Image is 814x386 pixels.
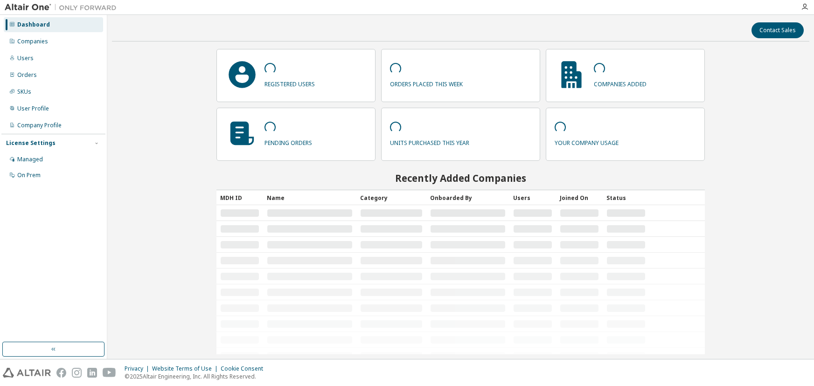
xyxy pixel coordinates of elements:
[390,136,469,147] p: units purchased this year
[125,365,152,372] div: Privacy
[555,136,619,147] p: your company usage
[17,88,31,96] div: SKUs
[3,368,51,378] img: altair_logo.svg
[17,55,34,62] div: Users
[221,365,269,372] div: Cookie Consent
[103,368,116,378] img: youtube.svg
[17,71,37,79] div: Orders
[17,21,50,28] div: Dashboard
[430,190,506,205] div: Onboarded By
[5,3,121,12] img: Altair One
[72,368,82,378] img: instagram.svg
[751,22,804,38] button: Contact Sales
[17,172,41,179] div: On Prem
[594,77,647,88] p: companies added
[17,122,62,129] div: Company Profile
[264,77,315,88] p: registered users
[264,136,312,147] p: pending orders
[17,105,49,112] div: User Profile
[220,190,259,205] div: MDH ID
[17,156,43,163] div: Managed
[267,190,353,205] div: Name
[6,139,56,147] div: License Settings
[87,368,97,378] img: linkedin.svg
[152,365,221,372] div: Website Terms of Use
[390,77,463,88] p: orders placed this week
[360,190,423,205] div: Category
[560,190,599,205] div: Joined On
[606,190,646,205] div: Status
[216,172,705,184] h2: Recently Added Companies
[513,190,552,205] div: Users
[125,372,269,380] p: © 2025 Altair Engineering, Inc. All Rights Reserved.
[56,368,66,378] img: facebook.svg
[17,38,48,45] div: Companies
